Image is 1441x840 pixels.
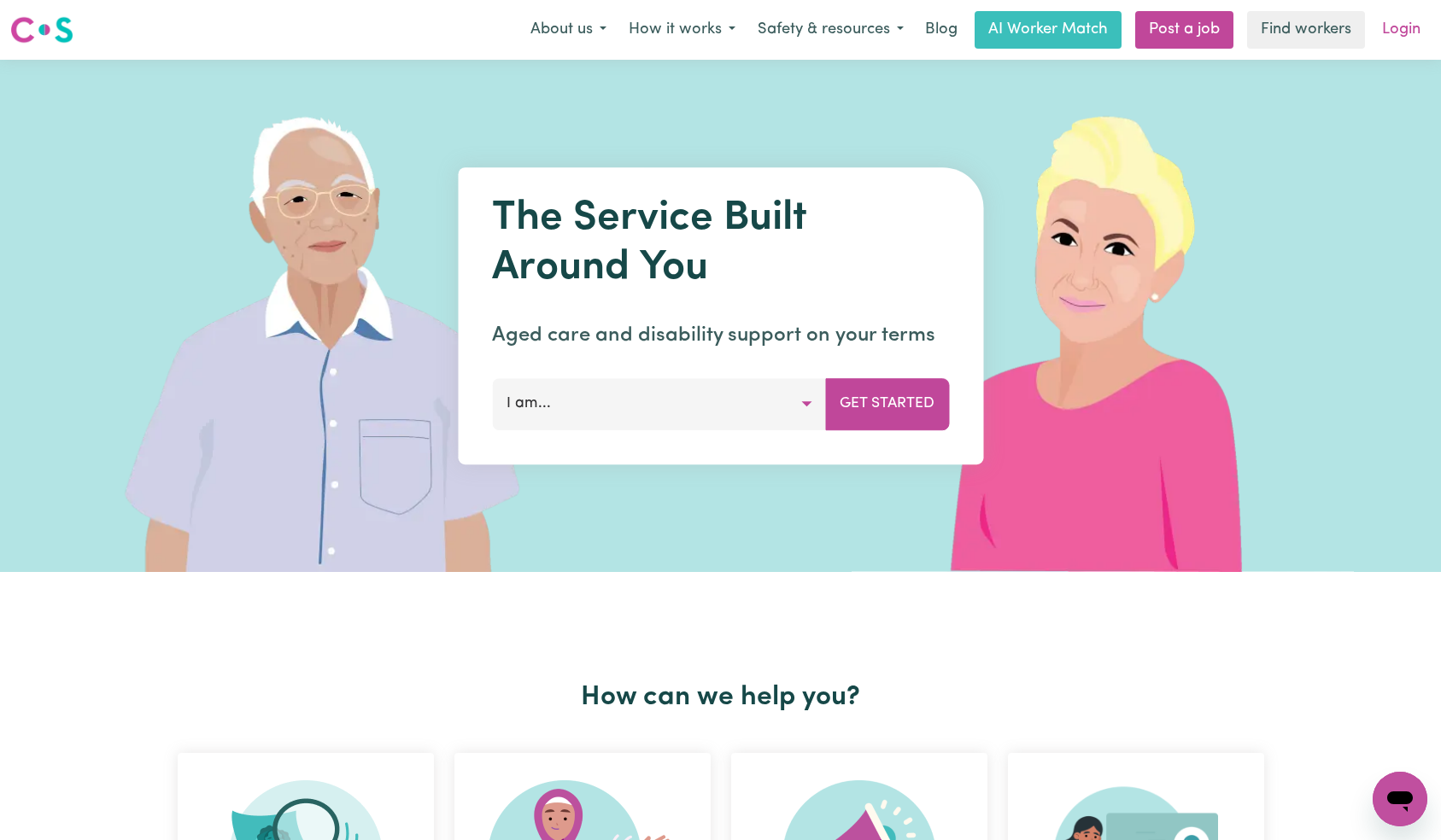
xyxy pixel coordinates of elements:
h1: The Service Built Around You [492,195,949,293]
a: Find workers [1247,11,1365,49]
button: How it works [618,12,747,48]
button: About us [519,12,618,48]
a: Login [1372,11,1431,49]
a: Careseekers logo [10,10,73,50]
button: Safety & resources [747,12,915,48]
h2: How can we help you? [167,681,1274,714]
p: Aged care and disability support on your terms [492,320,949,351]
iframe: Button to launch messaging window [1373,772,1427,826]
a: AI Worker Match [975,11,1122,49]
img: Careseekers logo [10,15,73,45]
a: Post a job [1135,11,1233,49]
a: Blog [915,11,968,49]
button: I am... [492,378,826,429]
button: Get Started [825,378,949,429]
